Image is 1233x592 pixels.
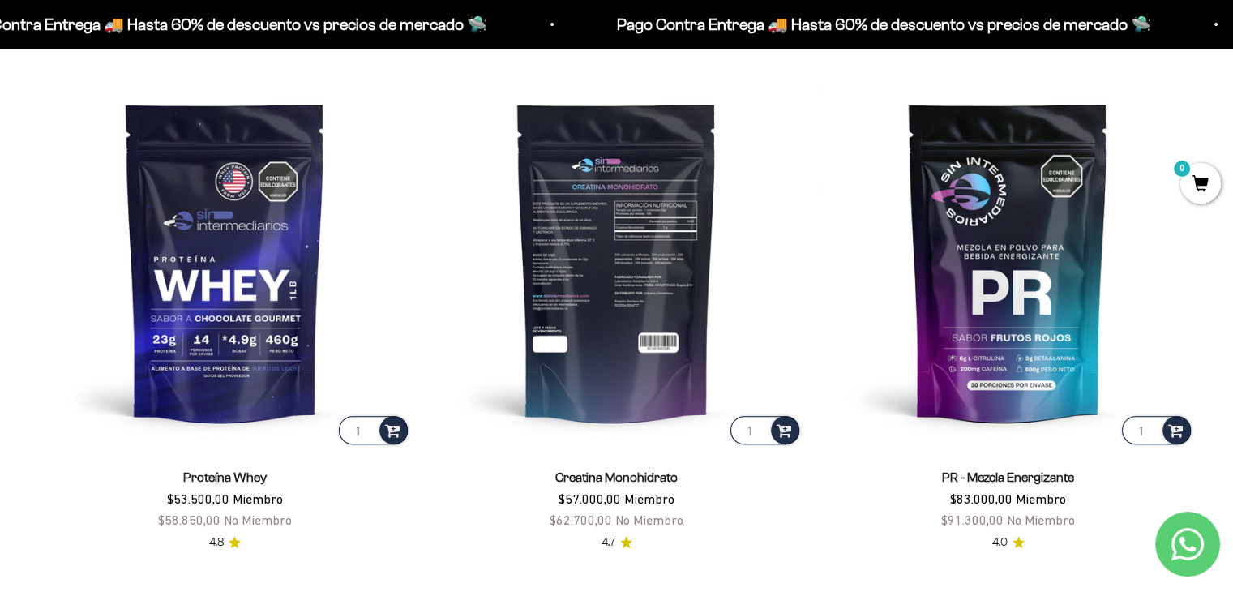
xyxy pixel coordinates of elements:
span: No Miembro [224,513,292,527]
span: $57.000,00 [559,491,621,506]
span: No Miembro [1007,513,1075,527]
span: $53.500,00 [167,491,229,506]
span: Miembro [1016,491,1066,506]
a: Creatina Monohidrato [555,470,678,484]
mark: 0 [1172,159,1192,178]
a: 4.04.0 de 5.0 estrellas [992,534,1025,551]
span: $58.850,00 [158,513,220,527]
span: Miembro [624,491,674,506]
span: $91.300,00 [941,513,1004,527]
a: 4.84.8 de 5.0 estrellas [209,534,241,551]
span: $62.700,00 [550,513,612,527]
a: Proteína Whey [183,470,267,484]
a: PR - Mezcla Energizante [942,470,1074,484]
span: 4.0 [992,534,1008,551]
span: No Miembro [615,513,683,527]
a: 0 [1180,176,1221,194]
span: $83.000,00 [950,491,1013,506]
a: 4.74.7 de 5.0 estrellas [602,534,632,551]
span: 4.8 [209,534,224,551]
span: 4.7 [602,534,615,551]
span: Miembro [233,491,283,506]
p: Pago Contra Entrega 🚚 Hasta 60% de descuento vs precios de mercado 🛸 [612,11,1146,37]
img: Creatina Monohidrato [430,75,803,448]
